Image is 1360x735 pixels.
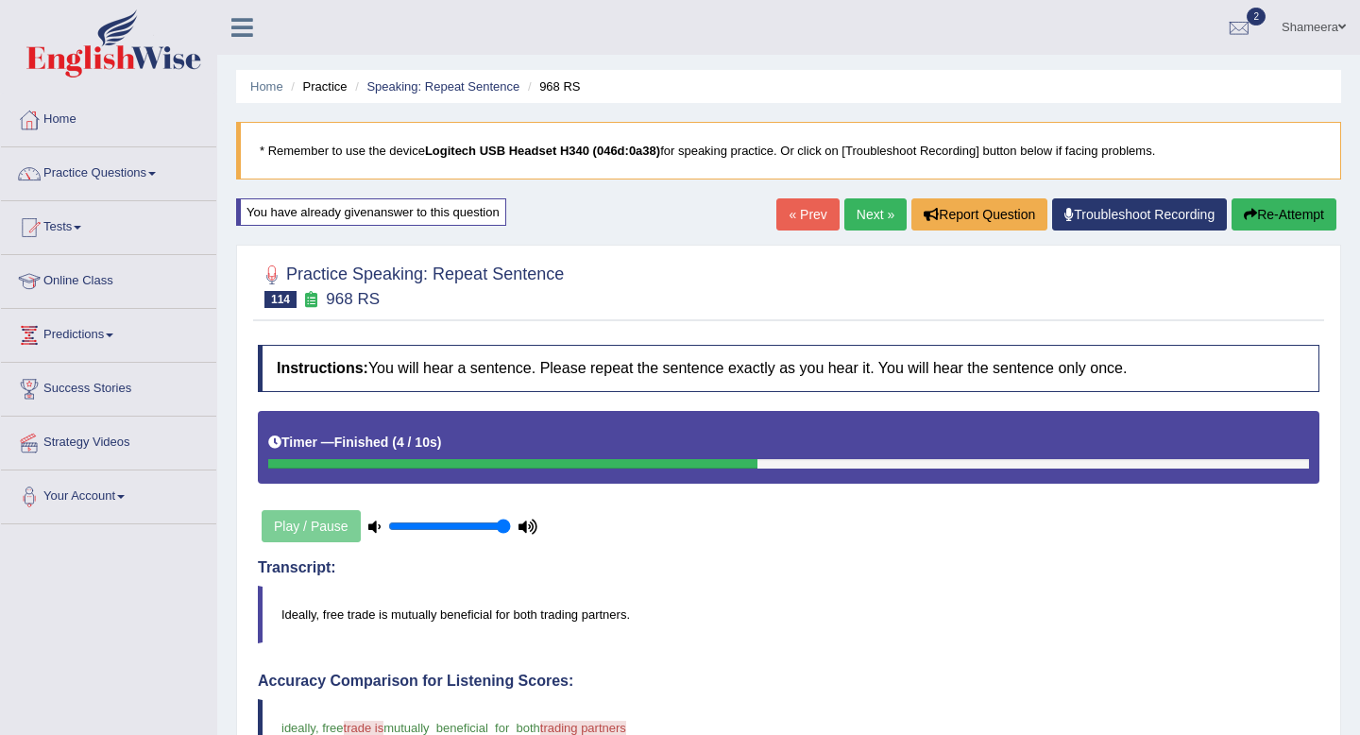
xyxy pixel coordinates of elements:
b: Logitech USB Headset H340 (046d:0a38) [425,144,660,158]
span: for [495,721,509,735]
span: free [322,721,343,735]
h4: You will hear a sentence. Please repeat the sentence exactly as you hear it. You will hear the se... [258,345,1319,392]
small: 968 RS [326,290,380,308]
h4: Transcript: [258,559,1319,576]
span: both [516,721,539,735]
b: ( [392,435,397,450]
a: Tests [1,201,216,248]
span: , [315,721,319,735]
a: Troubleshoot Recording [1052,198,1227,231]
a: Your Account [1,470,216,518]
a: Home [250,79,283,94]
span: 2 [1247,8,1266,26]
blockquote: * Remember to use the device for speaking practice. Or click on [Troubleshoot Recording] button b... [236,122,1341,179]
blockquote: Ideally, free trade is mutually beneficial for both trading partners. [258,586,1319,643]
a: Speaking: Repeat Sentence [366,79,519,94]
b: Instructions: [277,360,368,376]
a: Success Stories [1,363,216,410]
li: 968 RS [523,77,581,95]
a: Strategy Videos [1,417,216,464]
span: mutually [383,721,429,735]
span: beneficial [436,721,488,735]
span: 114 [264,291,297,308]
b: 4 / 10s [397,435,437,450]
button: Report Question [911,198,1047,231]
a: Home [1,94,216,141]
h4: Accuracy Comparison for Listening Scores: [258,673,1319,690]
a: Predictions [1,309,216,356]
b: Finished [334,435,389,450]
span: trade is [344,721,384,735]
button: Re-Attempt [1232,198,1336,231]
a: Online Class [1,255,216,302]
div: You have already given answer to this question [236,198,506,226]
a: « Prev [776,198,839,231]
h5: Timer — [268,436,441,450]
b: ) [437,435,442,450]
h2: Practice Speaking: Repeat Sentence [258,261,564,308]
span: trading partners [540,721,626,735]
small: Exam occurring question [301,291,321,309]
a: Practice Questions [1,147,216,195]
a: Next » [844,198,907,231]
li: Practice [286,77,347,95]
span: ideally [281,721,315,735]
